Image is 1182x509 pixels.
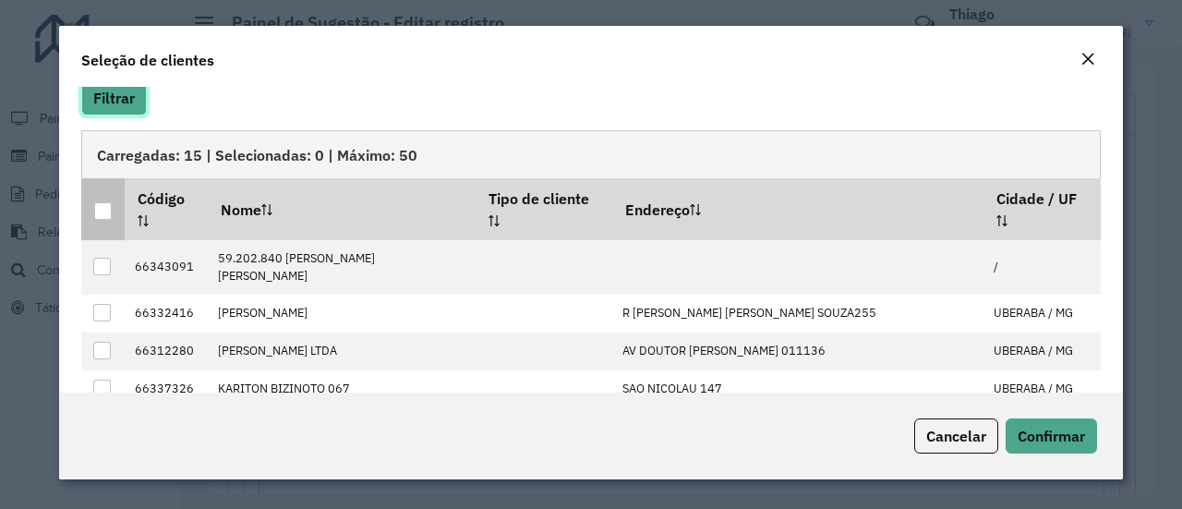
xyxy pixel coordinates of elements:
td: 66343091 [125,240,208,295]
td: [PERSON_NAME] [209,295,476,333]
th: Tipo de cliente [476,178,613,239]
td: SAO NICOLAU 147 [613,370,984,408]
td: KARITON BIZINOTO 067 [209,370,476,408]
td: UBERABA / MG [983,295,1100,333]
th: Endereço [613,178,984,239]
span: Confirmar [1018,427,1085,445]
td: [PERSON_NAME] LTDA [209,333,476,370]
td: 59.202.840 [PERSON_NAME] [PERSON_NAME] [209,240,476,295]
h4: Seleção de clientes [81,49,214,71]
td: / [983,240,1100,295]
span: Cancelar [926,427,986,445]
td: UBERABA / MG [983,370,1100,408]
button: Confirmar [1006,418,1097,454]
td: 66337326 [125,370,208,408]
td: 66332416 [125,295,208,333]
td: AV DOUTOR [PERSON_NAME] 011136 [613,333,984,370]
div: Carregadas: 15 | Selecionadas: 0 | Máximo: 50 [81,130,1101,178]
button: Close [1075,48,1101,72]
button: Filtrar [81,80,147,115]
th: Nome [209,178,476,239]
td: 66312280 [125,333,208,370]
em: Fechar [1080,52,1095,67]
button: Cancelar [914,418,998,454]
th: Cidade / UF [983,178,1100,239]
td: UBERABA / MG [983,333,1100,370]
td: R [PERSON_NAME] [PERSON_NAME] SOUZA255 [613,295,984,333]
th: Código [125,178,208,239]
